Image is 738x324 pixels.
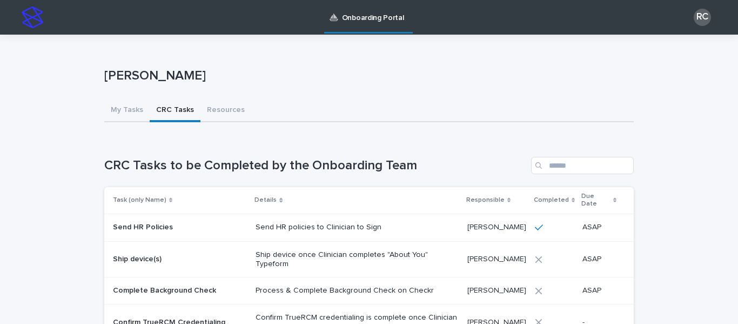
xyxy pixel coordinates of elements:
[113,194,166,206] p: Task (only Name)
[113,255,247,264] p: Ship device(s)
[467,286,526,295] p: [PERSON_NAME]
[104,241,634,277] tr: Ship device(s)Ship device once Clinician completes "About You" Typeform[PERSON_NAME]ASAP
[467,255,526,264] p: [PERSON_NAME]
[113,223,247,232] p: Send HR Policies
[104,158,527,174] h1: CRC Tasks to be Completed by the Onboarding Team
[200,100,251,122] button: Resources
[694,9,711,26] div: RC
[534,194,569,206] p: Completed
[104,100,150,122] button: My Tasks
[104,68,629,84] p: [PERSON_NAME]
[104,277,634,305] tr: Complete Background CheckProcess & Complete Background Check on Checkr[PERSON_NAME]ASAP
[256,286,458,295] p: Process & Complete Background Check on Checkr
[466,194,505,206] p: Responsible
[582,255,616,264] p: ASAP
[582,286,616,295] p: ASAP
[256,223,458,232] p: Send HR policies to Clinician to Sign
[104,214,634,241] tr: Send HR PoliciesSend HR policies to Clinician to Sign[PERSON_NAME]ASAP
[581,190,610,210] p: Due Date
[22,6,43,28] img: stacker-logo-s-only.png
[113,286,247,295] p: Complete Background Check
[254,194,277,206] p: Details
[256,250,458,269] p: Ship device once Clinician completes "About You" Typeform
[150,100,200,122] button: CRC Tasks
[582,223,616,232] p: ASAP
[467,223,526,232] p: [PERSON_NAME]
[531,157,634,174] input: Search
